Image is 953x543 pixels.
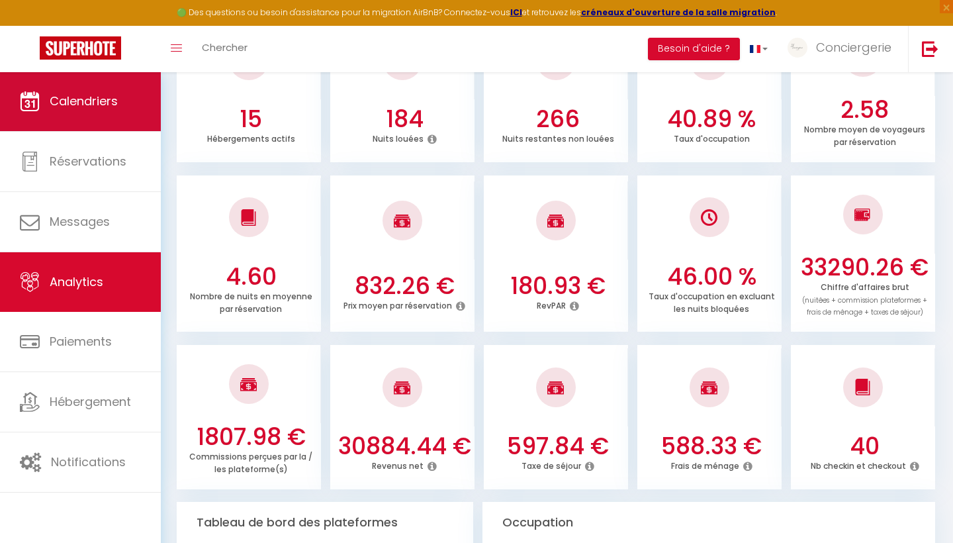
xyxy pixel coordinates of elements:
[202,40,248,54] span: Chercher
[798,432,932,460] h3: 40
[491,105,625,133] h3: 266
[184,263,318,291] h3: 4.60
[51,454,126,470] span: Notifications
[788,38,807,58] img: ...
[190,288,312,315] p: Nombre de nuits en moyenne par réservation
[184,423,318,451] h3: 1807.98 €
[701,209,717,226] img: NO IMAGE
[798,96,932,124] h3: 2.58
[491,272,625,300] h3: 180.93 €
[338,272,471,300] h3: 832.26 €
[50,273,103,290] span: Analytics
[502,130,614,144] p: Nuits restantes non louées
[11,5,50,45] button: Ouvrir le widget de chat LiveChat
[338,432,471,460] h3: 30884.44 €
[802,279,927,318] p: Chiffre d'affaires brut
[922,40,938,57] img: logout
[522,458,581,471] p: Taxe de séjour
[40,36,121,60] img: Super Booking
[207,130,295,144] p: Hébergements actifs
[189,448,312,475] p: Commissions perçues par la / les plateforme(s)
[50,213,110,230] span: Messages
[50,153,126,170] span: Réservations
[50,393,131,410] span: Hébergement
[338,105,471,133] h3: 184
[537,297,566,311] p: RevPAR
[581,7,776,18] a: créneaux d'ouverture de la salle migration
[184,105,318,133] h3: 15
[373,130,424,144] p: Nuits louées
[804,121,925,148] p: Nombre moyen de voyageurs par réservation
[802,295,927,318] span: (nuitées + commission plateformes + frais de ménage + taxes de séjour)
[645,432,778,460] h3: 588.33 €
[645,263,778,291] h3: 46.00 %
[372,458,424,471] p: Revenus net
[648,38,740,60] button: Besoin d'aide ?
[50,93,118,109] span: Calendriers
[510,7,522,18] a: ICI
[50,333,112,350] span: Paiements
[674,130,750,144] p: Taux d'occupation
[671,458,739,471] p: Frais de ménage
[811,458,906,471] p: Nb checkin et checkout
[192,26,257,72] a: Chercher
[343,297,452,311] p: Prix moyen par réservation
[645,105,778,133] h3: 40.89 %
[778,26,908,72] a: ... Conciergerie
[649,288,775,315] p: Taux d'occupation en excluant les nuits bloquées
[854,207,871,222] img: NO IMAGE
[491,432,625,460] h3: 597.84 €
[816,39,891,56] span: Conciergerie
[798,254,932,281] h3: 33290.26 €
